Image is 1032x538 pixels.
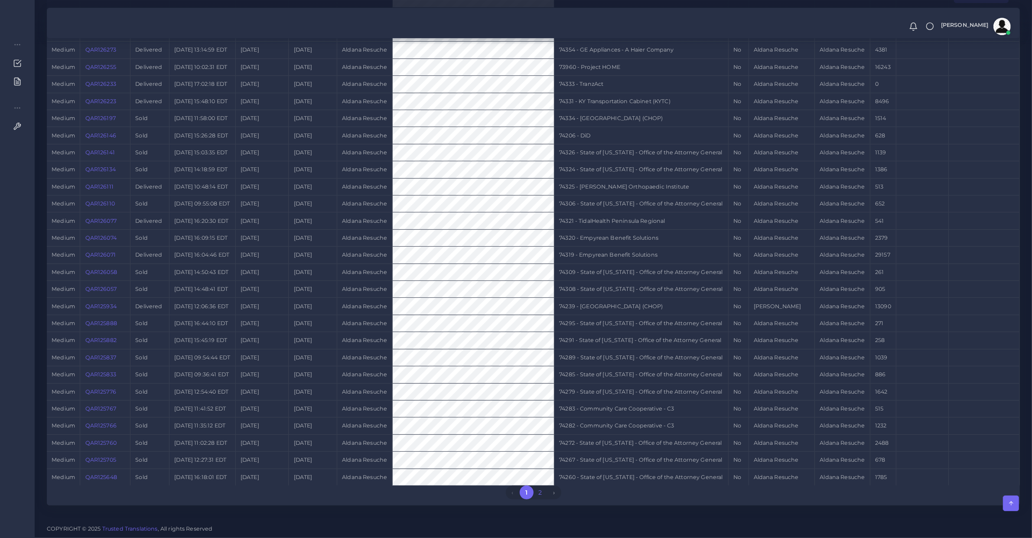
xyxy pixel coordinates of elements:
td: Aldana Resuche [337,127,393,144]
td: [DATE] [289,76,337,93]
a: QAR125776 [85,388,116,395]
td: Aldana Resuche [749,400,815,417]
td: Aldana Resuche [815,127,870,144]
a: QAR125760 [85,440,117,446]
td: 1139 [870,144,896,161]
a: QAR125705 [85,456,116,463]
td: Aldana Resuche [337,229,393,246]
td: 74334 - [GEOGRAPHIC_DATA] (CHOP) [554,110,729,127]
span: [PERSON_NAME] [941,23,989,28]
td: [DATE] [289,349,337,366]
td: 513 [870,178,896,195]
td: 74206 - DiD [554,127,729,144]
td: [DATE] [235,196,289,212]
td: Aldana Resuche [815,315,870,332]
td: 1039 [870,349,896,366]
td: Aldana Resuche [337,400,393,417]
td: Sold [130,349,169,366]
td: Aldana Resuche [749,161,815,178]
td: No [729,332,749,349]
td: Delivered [130,247,169,264]
td: Aldana Resuche [337,59,393,75]
td: No [729,366,749,383]
td: [DATE] [235,281,289,298]
td: Aldana Resuche [749,110,815,127]
a: Next » [547,486,561,499]
td: 74354 - GE Appliances - A Haier Company [554,42,729,59]
td: Aldana Resuche [337,93,393,110]
td: Aldana Resuche [815,59,870,75]
td: Aldana Resuche [815,93,870,110]
td: 74282 - Community Care Cooperative - C3 [554,417,729,434]
td: Aldana Resuche [749,144,815,161]
td: 74283 - Community Care Cooperative - C3 [554,400,729,417]
td: [DATE] [289,42,337,59]
td: No [729,144,749,161]
td: No [729,434,749,451]
td: Delivered [130,59,169,75]
td: [DATE] 12:06:36 EDT [169,298,236,315]
td: Sold [130,417,169,434]
a: QAR126255 [85,64,116,70]
span: medium [52,388,75,395]
td: Sold [130,110,169,127]
span: medium [52,166,75,173]
a: QAR125648 [85,474,117,480]
a: QAR125837 [85,354,116,361]
span: medium [52,422,75,429]
td: Aldana Resuche [749,281,815,298]
td: Delivered [130,76,169,93]
td: Aldana Resuche [815,178,870,195]
td: Aldana Resuche [815,383,870,400]
td: Aldana Resuche [749,93,815,110]
td: [DATE] [289,281,337,298]
span: medium [52,354,75,361]
a: QAR126077 [85,218,117,224]
a: QAR125833 [85,371,116,378]
td: 74331 - KY Transportation Cabinet (KYTC) [554,93,729,110]
td: Aldana Resuche [749,59,815,75]
td: Aldana Resuche [749,178,815,195]
td: [DATE] [289,264,337,280]
td: Aldana Resuche [749,127,815,144]
td: 74279 - State of [US_STATE] - Office of the Attorney General [554,383,729,400]
td: 74320 - Empyrean Benefit Solutions [554,229,729,246]
td: [DATE] [235,42,289,59]
td: Sold [130,264,169,280]
td: 2379 [870,229,896,246]
a: [PERSON_NAME]avatar [937,18,1014,35]
span: medium [52,218,75,224]
td: Aldana Resuche [337,281,393,298]
td: Aldana Resuche [749,42,815,59]
td: No [729,349,749,366]
a: QAR125766 [85,422,117,429]
td: Aldana Resuche [337,42,393,59]
td: 74309 - State of [US_STATE] - Office of the Attorney General [554,264,729,280]
td: No [729,127,749,144]
span: medium [52,115,75,121]
td: 886 [870,366,896,383]
td: [PERSON_NAME] [749,298,815,315]
span: medium [52,269,75,275]
td: [DATE] 11:41:52 EDT [169,400,236,417]
td: Aldana Resuche [337,144,393,161]
td: Aldana Resuche [337,110,393,127]
span: medium [52,200,75,207]
td: [DATE] 15:03:35 EDT [169,144,236,161]
td: No [729,298,749,315]
td: Sold [130,281,169,298]
td: [DATE] 10:02:31 EDT [169,59,236,75]
td: No [729,281,749,298]
a: QAR126058 [85,269,117,275]
span: medium [52,132,75,139]
td: 0 [870,76,896,93]
td: Aldana Resuche [749,212,815,229]
td: [DATE] 14:50:43 EDT [169,264,236,280]
span: medium [52,98,75,104]
td: [DATE] 12:27:31 EDT [169,452,236,469]
td: [DATE] 16:09:15 EDT [169,229,236,246]
td: Aldana Resuche [749,264,815,280]
td: 74306 - State of [US_STATE] - Office of the Attorney General [554,196,729,212]
img: avatar [993,18,1011,35]
a: QAR126146 [85,132,116,139]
